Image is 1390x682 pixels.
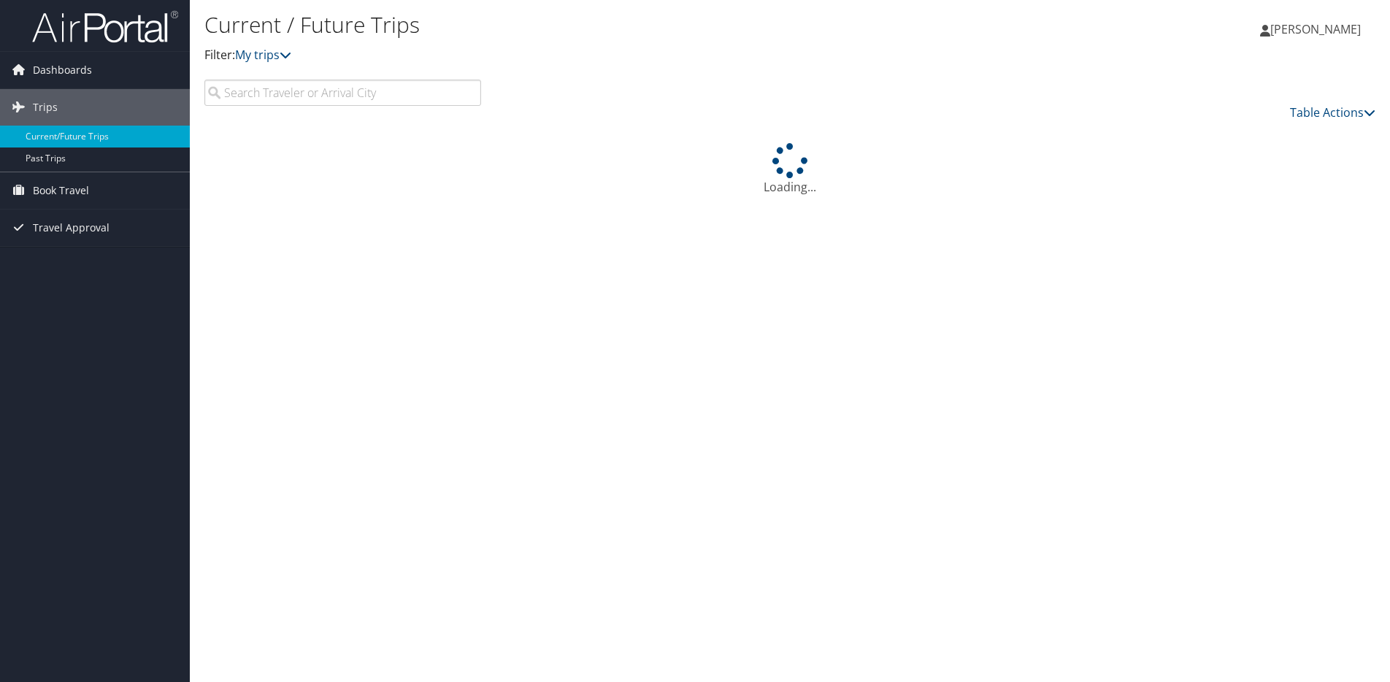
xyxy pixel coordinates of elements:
h1: Current / Future Trips [204,9,985,40]
a: My trips [235,47,291,63]
span: Dashboards [33,52,92,88]
input: Search Traveler or Arrival City [204,80,481,106]
img: airportal-logo.png [32,9,178,44]
span: Travel Approval [33,210,110,246]
p: Filter: [204,46,985,65]
span: [PERSON_NAME] [1270,21,1361,37]
span: Book Travel [33,172,89,209]
a: [PERSON_NAME] [1260,7,1375,51]
span: Trips [33,89,58,126]
a: Table Actions [1290,104,1375,120]
div: Loading... [204,143,1375,196]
